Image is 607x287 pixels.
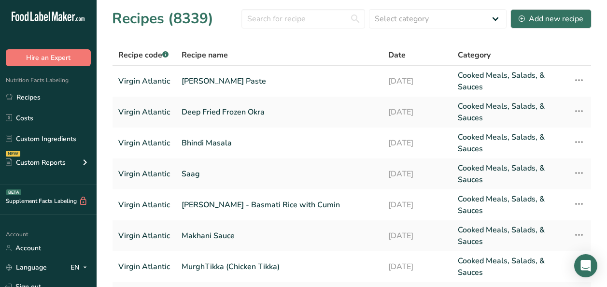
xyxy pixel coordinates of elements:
[574,254,597,277] div: Open Intercom Messenger
[118,255,170,278] a: Virgin Atlantic
[458,100,561,124] a: Cooked Meals, Salads, & Sauces
[388,193,446,216] a: [DATE]
[6,151,20,157] div: NEW
[6,259,47,276] a: Language
[6,158,66,168] div: Custom Reports
[388,162,446,186] a: [DATE]
[118,70,170,93] a: Virgin Atlantic
[458,193,561,216] a: Cooked Meals, Salads, & Sauces
[182,162,377,186] a: Saag
[118,224,170,247] a: Virgin Atlantic
[388,49,406,61] span: Date
[519,13,583,25] div: Add new recipe
[458,255,561,278] a: Cooked Meals, Salads, & Sauces
[458,162,561,186] a: Cooked Meals, Salads, & Sauces
[388,70,446,93] a: [DATE]
[458,70,561,93] a: Cooked Meals, Salads, & Sauces
[182,224,377,247] a: Makhani Sauce
[6,49,91,66] button: Hire an Expert
[118,100,170,124] a: Virgin Atlantic
[6,189,21,195] div: BETA
[458,224,561,247] a: Cooked Meals, Salads, & Sauces
[388,131,446,155] a: [DATE]
[118,131,170,155] a: Virgin Atlantic
[182,193,377,216] a: [PERSON_NAME] - Basmati Rice with Cumin
[388,255,446,278] a: [DATE]
[182,70,377,93] a: [PERSON_NAME] Paste
[388,100,446,124] a: [DATE]
[458,49,491,61] span: Category
[241,9,365,29] input: Search for recipe
[112,8,213,29] h1: Recipes (8339)
[388,224,446,247] a: [DATE]
[182,255,377,278] a: MurghTikka (Chicken Tikka)
[182,131,377,155] a: Bhindi Masala
[71,262,91,273] div: EN
[118,193,170,216] a: Virgin Atlantic
[510,9,592,29] button: Add new recipe
[118,162,170,186] a: Virgin Atlantic
[182,49,228,61] span: Recipe name
[118,50,169,60] span: Recipe code
[182,100,377,124] a: Deep Fried Frozen Okra
[458,131,561,155] a: Cooked Meals, Salads, & Sauces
